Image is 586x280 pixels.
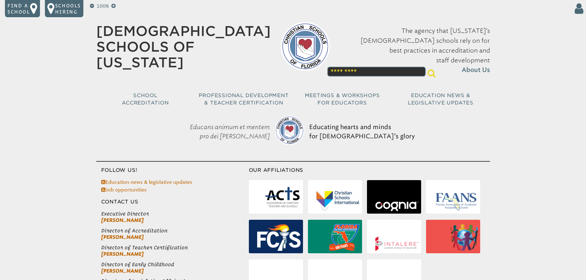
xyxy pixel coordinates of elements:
[101,179,192,185] a: Education news & legislative updates
[375,237,419,251] img: Intalere
[7,2,30,15] p: Find a school
[101,187,147,193] a: Job opportunities
[316,191,360,211] img: Christian Schools International
[307,107,417,156] p: Educating hearts and minds for [DEMOGRAPHIC_DATA]’s glory
[101,227,249,234] span: Director of Accreditation
[408,93,473,106] span: Education News & Legislative Updates
[96,167,249,174] h3: Follow Us!
[101,251,144,257] a: [PERSON_NAME]
[305,93,380,106] span: Meetings & Workshops for Educators
[95,2,110,10] p: 100%
[434,192,478,211] img: Florida Association of Academic Nonpublic Schools
[199,93,289,106] span: Professional Development & Teacher Certification
[122,93,169,106] span: School Accreditation
[249,167,490,174] h3: Our Affiliations
[101,261,249,268] span: Director of Early Childhood
[169,107,272,156] p: Educans animum et mentem pro dei [PERSON_NAME]
[451,224,478,251] img: International Alliance for School Accreditation
[96,198,249,206] h3: Contact Us
[55,2,81,15] p: Schools Hiring
[281,22,330,71] img: csf-logo-web-colors.png
[462,65,490,75] span: About Us
[101,234,144,240] a: [PERSON_NAME]
[265,184,300,211] img: Association of Christian Teachers & Schools
[101,217,144,223] a: [PERSON_NAME]
[257,224,301,250] img: Florida Council of Independent Schools
[96,23,271,70] a: [DEMOGRAPHIC_DATA] Schools of [US_STATE]
[375,202,419,211] img: Cognia
[101,244,249,251] span: Director of Teacher Certification
[101,211,249,217] span: Executive Director
[275,116,304,145] img: csf-logo-web-colors.png
[101,268,144,274] a: [PERSON_NAME]
[340,26,490,75] p: The agency that [US_STATE]’s [DEMOGRAPHIC_DATA] schools rely on for best practices in accreditati...
[329,224,360,251] img: Florida High School Athletic Association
